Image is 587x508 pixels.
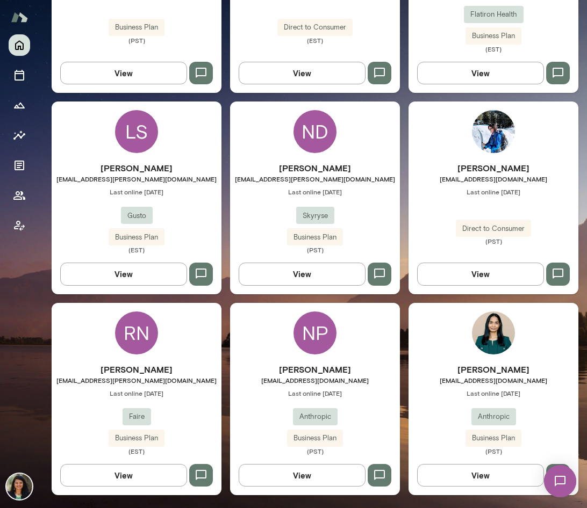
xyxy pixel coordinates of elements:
[9,185,30,206] button: Members
[409,237,578,245] span: (PST)
[230,36,400,45] span: (EST)
[239,464,366,487] button: View
[52,162,221,175] h6: [PERSON_NAME]
[9,95,30,116] button: Growth Plan
[409,45,578,53] span: (EST)
[109,232,164,243] span: Business Plan
[296,211,334,221] span: Skyryse
[230,363,400,376] h6: [PERSON_NAME]
[239,62,366,84] button: View
[471,411,516,422] span: Anthropic
[230,175,400,183] span: [EMAIL_ADDRESS][PERSON_NAME][DOMAIN_NAME]
[109,22,164,33] span: Business Plan
[52,175,221,183] span: [EMAIL_ADDRESS][PERSON_NAME][DOMAIN_NAME]
[109,433,164,444] span: Business Plan
[230,389,400,397] span: Last online [DATE]
[472,110,515,153] img: Yingting Xiao
[409,175,578,183] span: [EMAIL_ADDRESS][DOMAIN_NAME]
[464,9,524,20] span: Flatiron Health
[277,22,353,33] span: Direct to Consumer
[52,187,221,196] span: Last online [DATE]
[115,311,158,354] div: RN
[230,376,400,384] span: [EMAIL_ADDRESS][DOMAIN_NAME]
[6,474,32,499] img: Nina Patel
[287,232,343,243] span: Business Plan
[466,31,521,41] span: Business Plan
[239,263,366,285] button: View
[230,187,400,196] span: Last online [DATE]
[472,311,515,354] img: Anjali Gopal
[230,245,400,254] span: (PST)
[52,389,221,397] span: Last online [DATE]
[293,110,337,153] div: ND
[115,110,158,153] div: LS
[293,411,338,422] span: Anthropic
[9,125,30,146] button: Insights
[293,311,337,354] div: NP
[60,62,187,84] button: View
[121,211,153,221] span: Gusto
[409,389,578,397] span: Last online [DATE]
[9,215,30,236] button: Client app
[409,447,578,455] span: (PST)
[123,411,151,422] span: Faire
[417,62,544,84] button: View
[417,464,544,487] button: View
[11,7,28,27] img: Mento
[52,363,221,376] h6: [PERSON_NAME]
[60,263,187,285] button: View
[52,36,221,45] span: (PST)
[230,162,400,175] h6: [PERSON_NAME]
[466,433,521,444] span: Business Plan
[52,245,221,254] span: (EST)
[409,363,578,376] h6: [PERSON_NAME]
[52,376,221,384] span: [EMAIL_ADDRESS][PERSON_NAME][DOMAIN_NAME]
[409,187,578,196] span: Last online [DATE]
[60,464,187,487] button: View
[9,34,30,56] button: Home
[417,263,544,285] button: View
[409,162,578,175] h6: [PERSON_NAME]
[409,376,578,384] span: [EMAIL_ADDRESS][DOMAIN_NAME]
[9,64,30,86] button: Sessions
[287,433,343,444] span: Business Plan
[9,155,30,176] button: Documents
[456,223,531,234] span: Direct to Consumer
[52,447,221,455] span: (EST)
[230,447,400,455] span: (PST)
